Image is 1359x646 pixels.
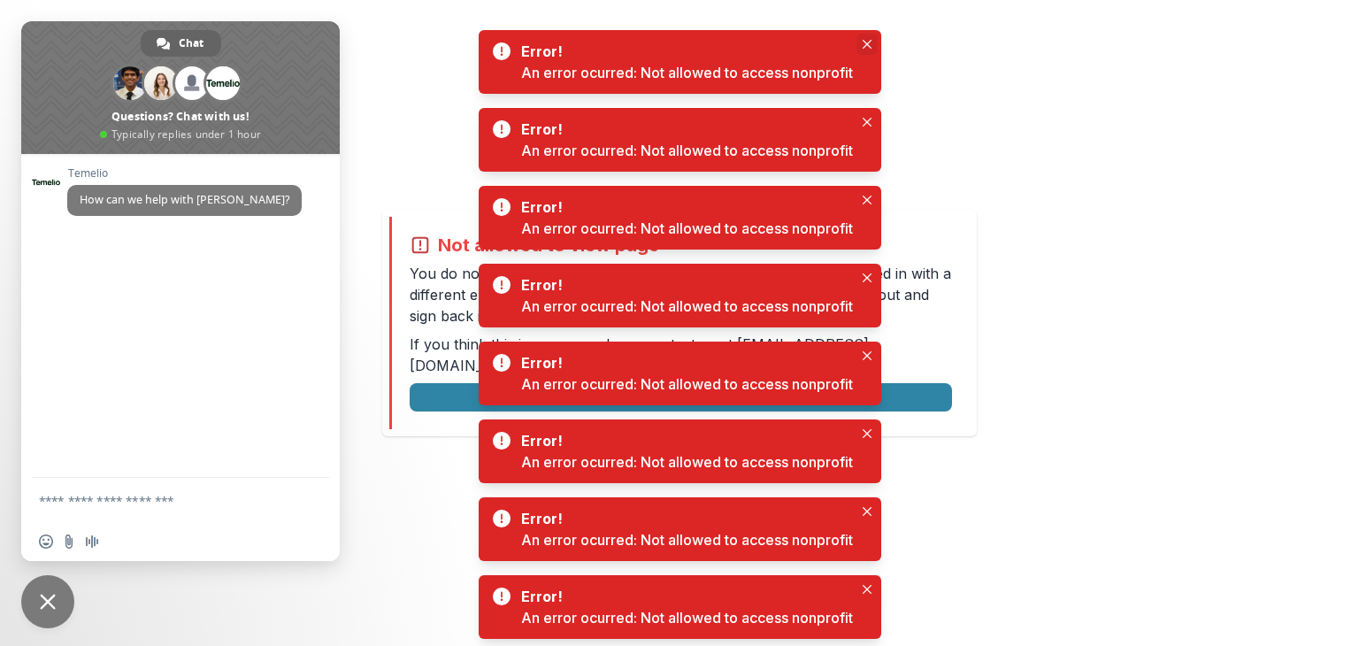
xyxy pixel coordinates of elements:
span: Insert an emoji [39,534,53,549]
button: Close [856,501,878,522]
button: Close [856,112,878,133]
div: Error! [521,352,846,373]
a: Close chat [21,575,74,628]
button: Close [856,267,878,288]
div: An error ocurred: Not allowed to access nonprofit [521,529,853,550]
button: Close [856,423,878,444]
p: If you think this is an error, please contact us at . [410,334,952,376]
button: Close [856,345,878,366]
div: Error! [521,196,846,218]
textarea: Compose your message... [39,478,287,522]
span: Temelio [67,167,302,180]
div: Error! [521,41,846,62]
div: An error ocurred: Not allowed to access nonprofit [521,140,853,161]
div: An error ocurred: Not allowed to access nonprofit [521,218,853,239]
div: An error ocurred: Not allowed to access nonprofit [521,62,853,83]
button: Logout [410,383,952,411]
button: Close [856,34,878,55]
span: Send a file [62,534,76,549]
div: An error ocurred: Not allowed to access nonprofit [521,451,853,473]
span: How can we help with [PERSON_NAME]? [80,192,289,207]
div: Error! [521,586,846,607]
div: Error! [521,430,846,451]
a: Chat [141,30,221,57]
div: An error ocurred: Not allowed to access nonprofit [521,296,853,317]
div: An error ocurred: Not allowed to access nonprofit [521,607,853,628]
button: Close [856,189,878,211]
div: Error! [521,508,846,529]
span: Audio message [85,534,99,549]
div: An error ocurred: Not allowed to access nonprofit [521,373,853,395]
div: Error! [521,119,846,140]
div: Error! [521,274,846,296]
button: Close [856,579,878,600]
h2: Not allowed to view page [438,235,659,256]
p: You do not have permission to view the page. It is likely that you logged in with a different ema... [410,263,952,327]
span: Chat [179,30,203,57]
